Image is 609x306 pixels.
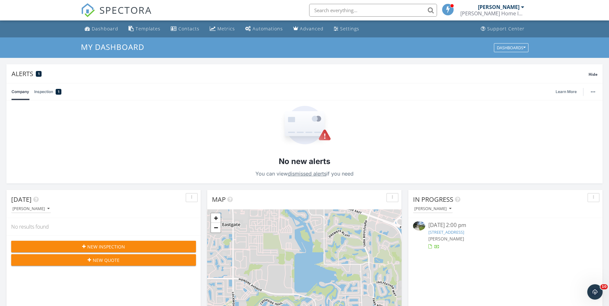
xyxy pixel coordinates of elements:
[11,241,196,252] button: New Inspection
[81,9,152,22] a: SPECTORA
[331,23,362,35] a: Settings
[414,207,451,211] div: [PERSON_NAME]
[428,229,464,235] a: [STREET_ADDRESS]
[168,23,202,35] a: Contacts
[12,207,50,211] div: [PERSON_NAME]
[93,257,120,263] span: New Quote
[92,26,118,32] div: Dashboard
[12,83,29,100] a: Company
[207,23,238,35] a: Metrics
[81,42,144,52] span: My Dashboard
[587,284,603,300] iframe: Intercom live chat
[478,4,519,10] div: [PERSON_NAME]
[126,23,163,35] a: Templates
[300,26,324,32] div: Advanced
[288,170,326,177] a: dismissed alerts
[87,243,125,250] span: New Inspection
[11,254,196,266] button: New Quote
[211,223,221,232] a: Zoom out
[309,4,437,17] input: Search everything...
[591,91,595,92] img: ellipsis-632cfdd7c38ec3a7d453.svg
[291,23,326,35] a: Advanced
[413,221,425,231] img: 9477316%2Freports%2F09fa3330-5191-409e-a6ef-dd21934c61bb%2Fcover_photos%2FU4JYSmC5oKpAxGw71gAW%2F...
[413,205,453,213] button: [PERSON_NAME]
[243,23,285,35] a: Automations (Basic)
[428,236,464,242] span: [PERSON_NAME]
[589,72,597,77] span: Hide
[253,26,283,32] div: Automations
[58,89,59,95] span: 1
[212,195,226,204] span: Map
[494,43,528,52] button: Dashboards
[478,23,527,35] a: Support Center
[255,169,354,178] p: You can view if you need
[278,106,331,146] img: Empty State
[428,221,582,229] div: [DATE] 2:00 pm
[12,69,589,78] div: Alerts
[38,72,40,76] span: 1
[413,195,453,204] span: In Progress
[34,83,61,100] a: Inspection
[136,26,160,32] div: Templates
[178,26,199,32] div: Contacts
[497,45,526,50] div: Dashboards
[460,10,524,17] div: Hale Home Inspections LLC
[487,26,525,32] div: Support Center
[99,3,152,17] span: SPECTORA
[11,205,51,213] button: [PERSON_NAME]
[82,23,121,35] a: Dashboard
[81,3,95,17] img: The Best Home Inspection Software - Spectora
[6,218,201,235] div: No results found
[279,156,330,167] h2: No new alerts
[556,89,581,95] a: Learn More
[211,213,221,223] a: Zoom in
[340,26,359,32] div: Settings
[413,221,598,250] a: [DATE] 2:00 pm [STREET_ADDRESS] [PERSON_NAME]
[217,26,235,32] div: Metrics
[11,195,32,204] span: [DATE]
[600,284,608,289] span: 10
